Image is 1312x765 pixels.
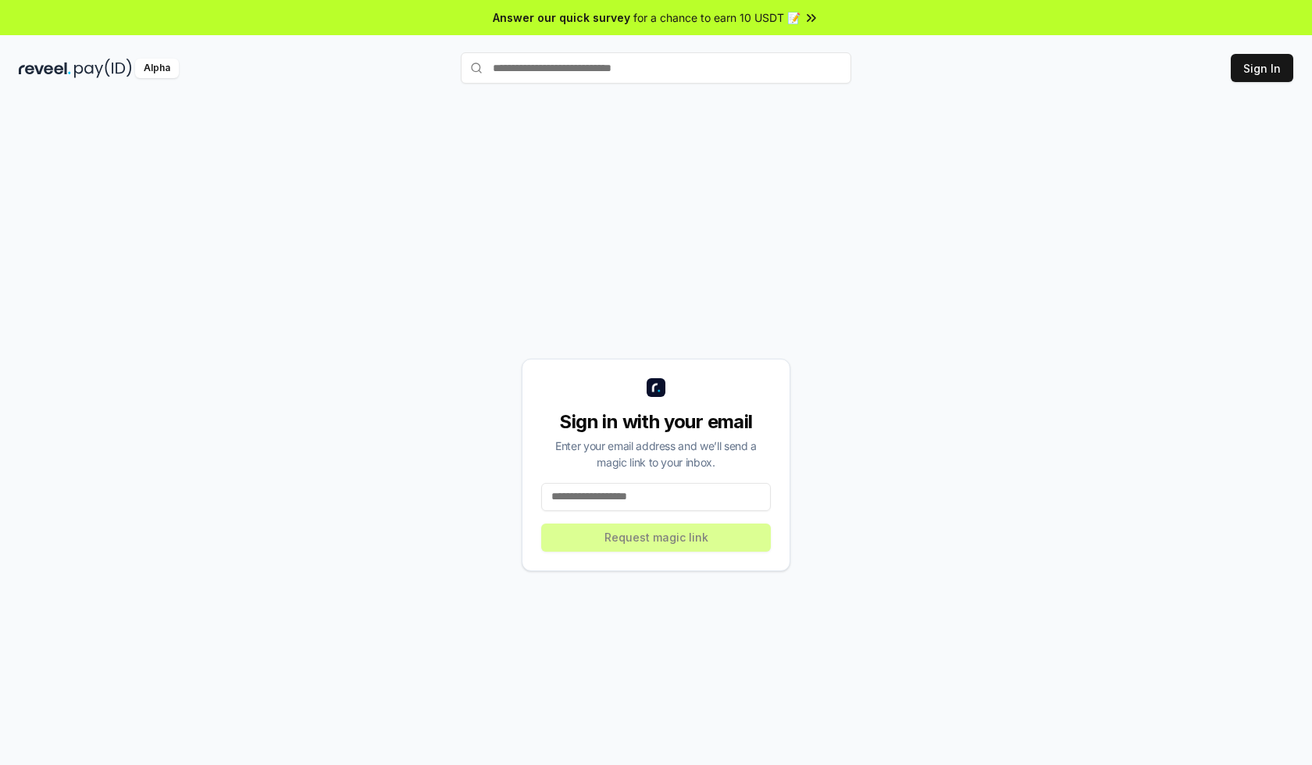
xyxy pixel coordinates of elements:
[19,59,71,78] img: reveel_dark
[74,59,132,78] img: pay_id
[135,59,179,78] div: Alpha
[633,9,800,26] span: for a chance to earn 10 USDT 📝
[493,9,630,26] span: Answer our quick survey
[541,409,771,434] div: Sign in with your email
[541,438,771,470] div: Enter your email address and we’ll send a magic link to your inbox.
[1231,54,1293,82] button: Sign In
[647,378,665,397] img: logo_small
